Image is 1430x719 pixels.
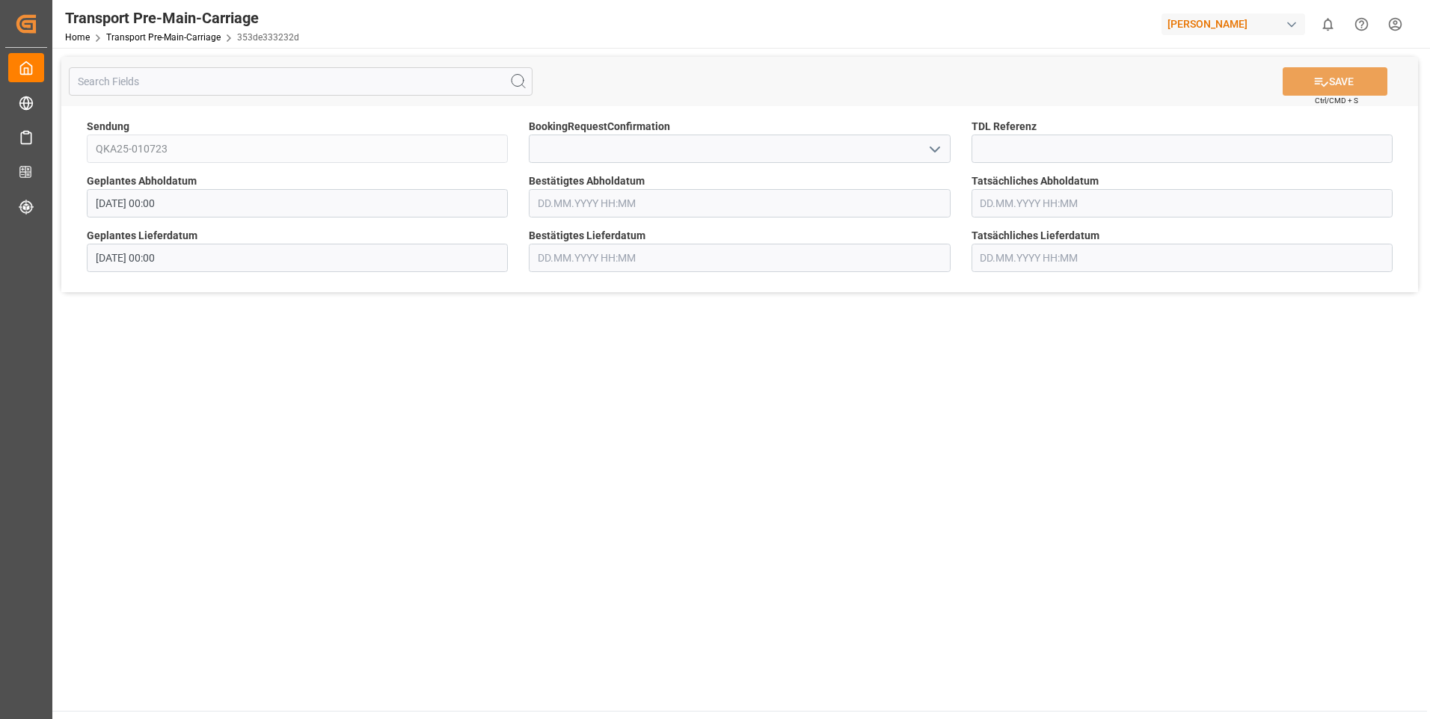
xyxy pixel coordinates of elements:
[87,228,197,244] span: Geplantes Lieferdatum
[922,138,945,161] button: open menu
[69,67,533,96] input: Search Fields
[87,244,508,272] input: DD.MM.YYYY HH:MM
[1162,10,1311,38] button: [PERSON_NAME]
[529,228,645,244] span: Bestätigtes Lieferdatum
[972,189,1393,217] input: DD.MM.YYYY HH:MM
[87,173,197,189] span: Geplantes Abholdatum
[1162,13,1305,35] div: [PERSON_NAME]
[972,173,1099,189] span: Tatsächliches Abholdatum
[1315,95,1358,106] span: Ctrl/CMD + S
[529,173,645,189] span: Bestätigtes Abholdatum
[972,228,1099,244] span: Tatsächliches Lieferdatum
[106,32,221,43] a: Transport Pre-Main-Carriage
[1345,7,1378,41] button: Help Center
[87,189,508,217] input: DD.MM.YYYY HH:MM
[529,189,950,217] input: DD.MM.YYYY HH:MM
[972,119,1037,135] span: TDL Referenz
[87,119,129,135] span: Sendung
[65,32,90,43] a: Home
[529,119,670,135] span: BookingRequestConfirmation
[529,244,950,272] input: DD.MM.YYYY HH:MM
[1311,7,1345,41] button: show 0 new notifications
[1283,67,1387,96] button: SAVE
[972,244,1393,272] input: DD.MM.YYYY HH:MM
[65,7,299,29] div: Transport Pre-Main-Carriage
